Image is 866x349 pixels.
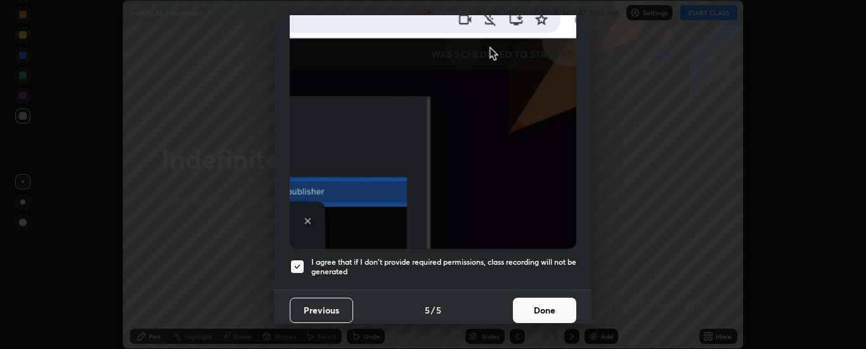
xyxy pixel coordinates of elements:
[311,257,576,277] h5: I agree that if I don't provide required permissions, class recording will not be generated
[290,298,353,323] button: Previous
[431,303,435,317] h4: /
[513,298,576,323] button: Done
[425,303,430,317] h4: 5
[436,303,441,317] h4: 5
